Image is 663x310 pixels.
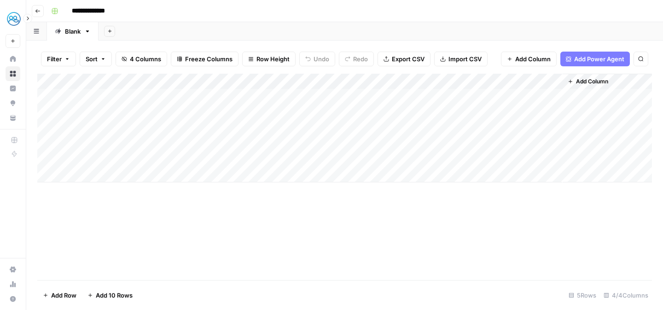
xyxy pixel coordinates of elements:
[256,54,290,64] span: Row Height
[600,288,652,303] div: 4/4 Columns
[560,52,630,66] button: Add Power Agent
[6,292,20,306] button: Help + Support
[242,52,296,66] button: Row Height
[314,54,329,64] span: Undo
[80,52,112,66] button: Sort
[515,54,551,64] span: Add Column
[47,54,62,64] span: Filter
[565,288,600,303] div: 5 Rows
[392,54,425,64] span: Export CSV
[51,291,76,300] span: Add Row
[339,52,374,66] button: Redo
[353,54,368,64] span: Redo
[171,52,238,66] button: Freeze Columns
[6,277,20,292] a: Usage
[6,52,20,66] a: Home
[86,54,98,64] span: Sort
[6,96,20,111] a: Opportunities
[434,52,488,66] button: Import CSV
[574,54,624,64] span: Add Power Agent
[185,54,233,64] span: Freeze Columns
[96,291,133,300] span: Add 10 Rows
[564,76,612,88] button: Add Column
[299,52,335,66] button: Undo
[6,262,20,277] a: Settings
[37,288,82,303] button: Add Row
[6,81,20,96] a: Insights
[378,52,430,66] button: Export CSV
[41,52,76,66] button: Filter
[576,77,608,86] span: Add Column
[501,52,557,66] button: Add Column
[448,54,482,64] span: Import CSV
[6,111,20,125] a: Your Data
[82,288,138,303] button: Add 10 Rows
[6,11,22,27] img: MyHealthTeam Logo
[116,52,167,66] button: 4 Columns
[65,27,81,36] div: Blank
[6,7,20,30] button: Workspace: MyHealthTeam
[130,54,161,64] span: 4 Columns
[6,66,20,81] a: Browse
[47,22,99,41] a: Blank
